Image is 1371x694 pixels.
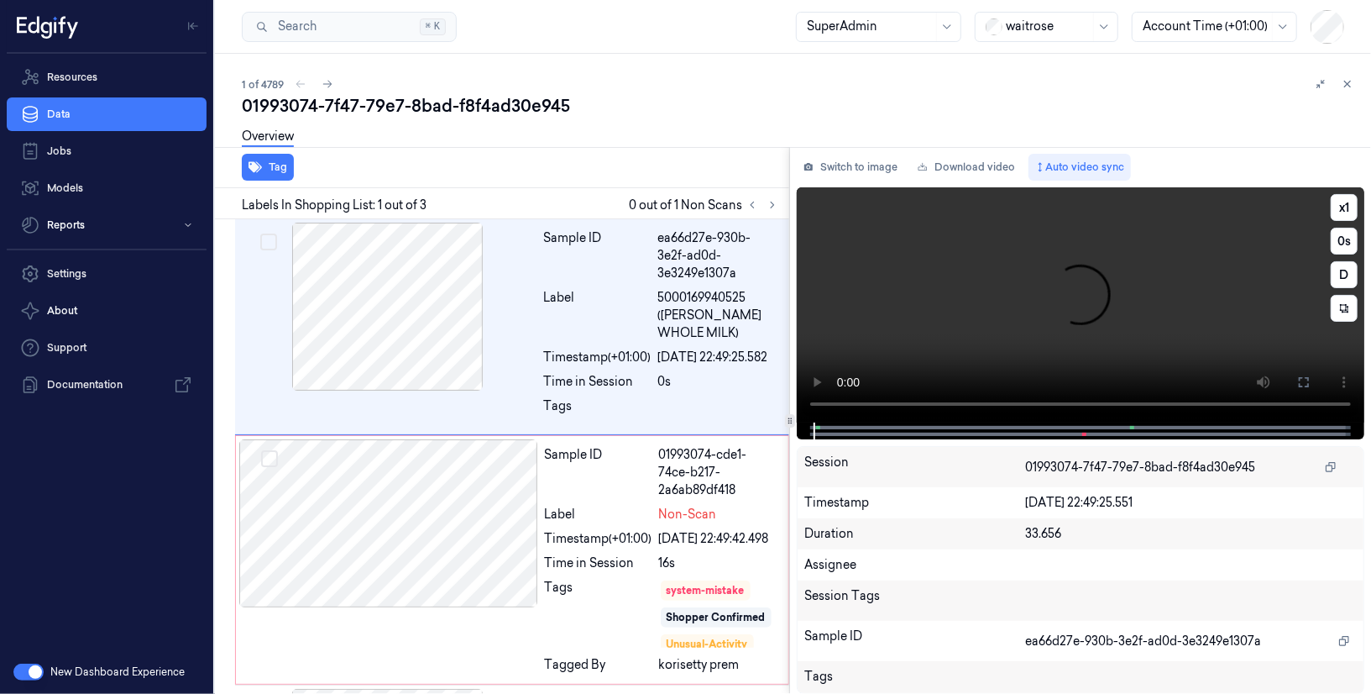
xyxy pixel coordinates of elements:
[7,331,207,365] a: Support
[629,195,782,215] span: 0 out of 1 Non Scans
[545,555,652,572] div: Time in Session
[260,234,277,250] button: Select row
[667,610,766,625] div: Shopper Confirmed
[804,556,1357,574] div: Assignee
[242,197,426,214] span: Labels In Shopping List: 1 out of 3
[659,446,778,499] div: 01993074-cde1-74ce-b217-2a6ab89df418
[804,628,1025,655] div: Sample ID
[544,397,651,424] div: Tags
[7,97,207,131] a: Data
[659,506,717,523] span: Non-Scan
[242,77,284,92] span: 1 of 4789
[804,587,1025,614] div: Session Tags
[544,349,651,366] div: Timestamp (+01:00)
[271,18,317,35] span: Search
[667,583,745,598] div: system-mistake
[544,373,651,391] div: Time in Session
[804,525,1025,543] div: Duration
[658,373,779,391] div: 0s
[658,229,779,282] div: ea66d27e-930b-3e2f-ad0d-3e3249e1307a
[1025,525,1357,543] div: 33.656
[659,530,778,548] div: [DATE] 22:49:42.498
[7,60,207,94] a: Resources
[1025,494,1357,512] div: [DATE] 22:49:25.551
[7,257,207,291] a: Settings
[544,229,651,282] div: Sample ID
[7,294,207,328] button: About
[1331,261,1358,288] button: D
[180,13,207,39] button: Toggle Navigation
[545,579,652,649] div: Tags
[545,446,652,499] div: Sample ID
[1025,633,1261,650] span: ea66d27e-930b-3e2f-ad0d-3e3249e1307a
[545,506,652,523] div: Label
[659,656,778,674] div: korisetty prem
[1028,154,1131,181] button: Auto video sync
[659,555,778,572] div: 16s
[658,349,779,366] div: [DATE] 22:49:25.582
[1331,228,1358,255] button: 0s
[545,530,652,548] div: Timestamp (+01:00)
[804,494,1025,512] div: Timestamp
[1025,459,1255,476] span: 01993074-7f47-79e7-8bad-f8f4ad30e945
[658,289,779,342] span: 5000169940525 ([PERSON_NAME] WHOLE MILK)
[7,134,207,168] a: Jobs
[7,208,207,242] button: Reports
[797,154,904,181] button: Switch to image
[545,656,652,674] div: Tagged By
[7,171,207,205] a: Models
[1331,194,1358,221] button: x1
[242,154,294,181] button: Tag
[804,454,1025,481] div: Session
[242,128,294,147] a: Overview
[242,94,1358,118] div: 01993074-7f47-79e7-8bad-f8f4ad30e945
[261,450,278,467] button: Select row
[7,368,207,402] a: Documentation
[242,12,457,42] button: Search⌘K
[544,289,651,342] div: Label
[667,637,748,652] div: Unusual-Activity
[911,154,1022,181] a: Download video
